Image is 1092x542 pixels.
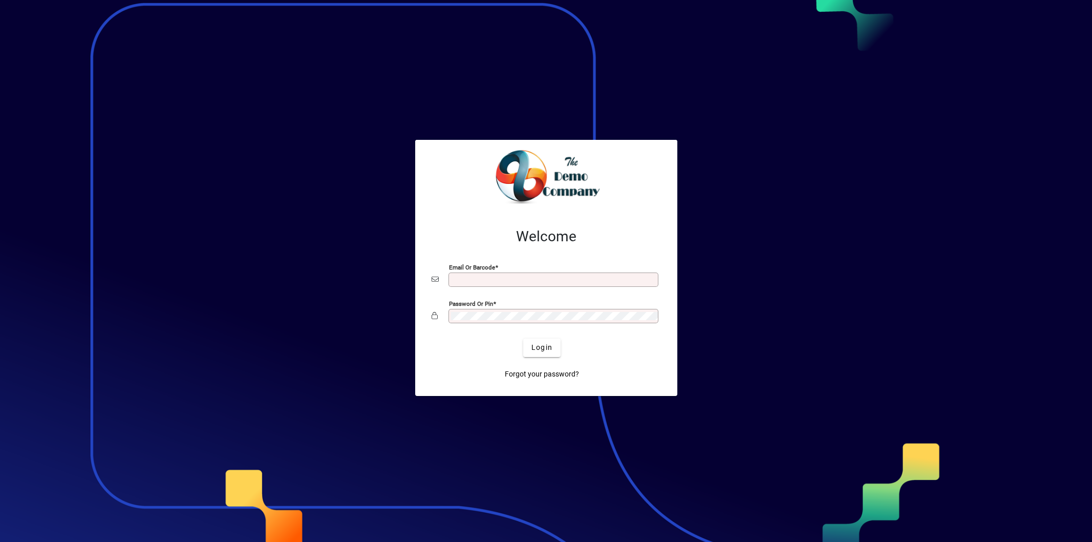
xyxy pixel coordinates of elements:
mat-label: Email or Barcode [449,263,495,270]
mat-label: Password or Pin [449,300,493,307]
h2: Welcome [432,228,661,245]
button: Login [523,339,561,357]
a: Forgot your password? [501,365,583,384]
span: Login [531,342,552,353]
span: Forgot your password? [505,369,579,380]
